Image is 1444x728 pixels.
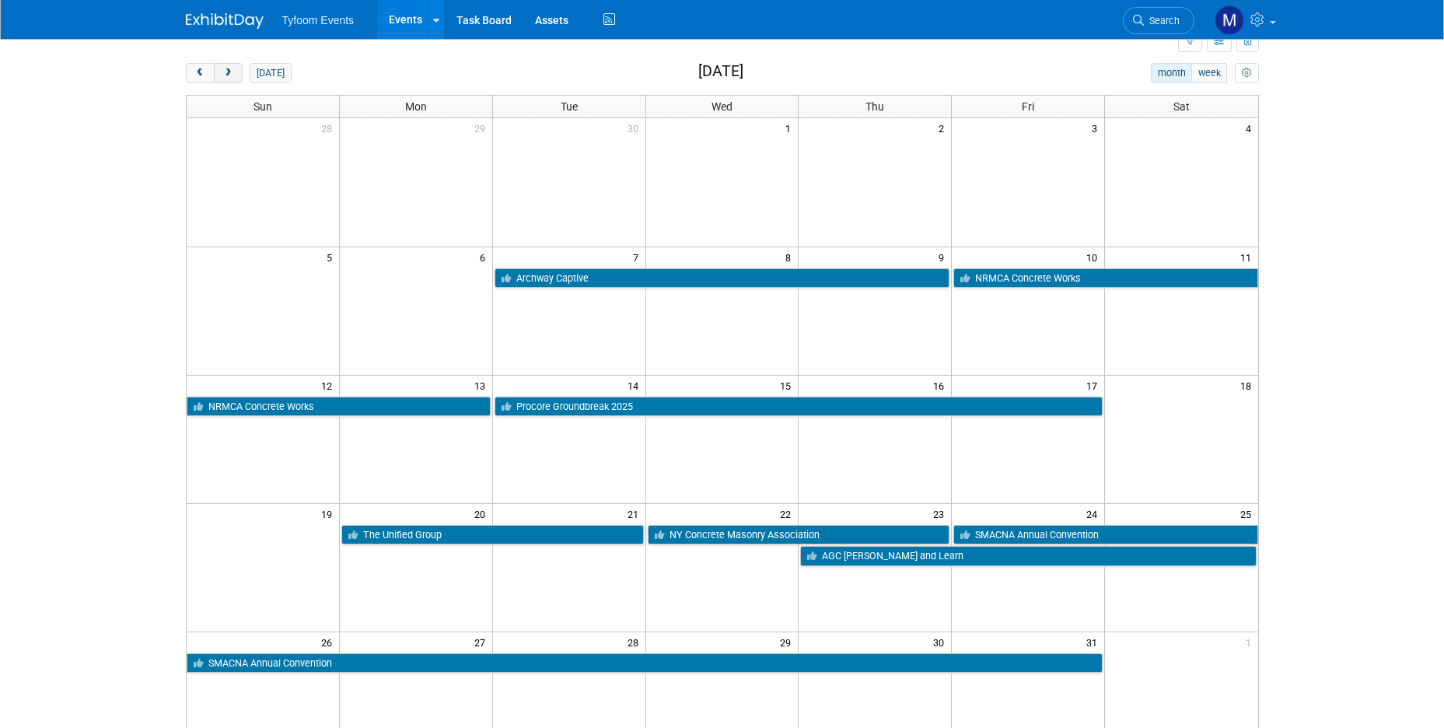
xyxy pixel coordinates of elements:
span: 10 [1085,247,1104,267]
span: 20 [473,504,492,523]
span: 15 [778,376,798,395]
button: prev [186,63,215,83]
span: Tue [561,100,578,113]
span: Sat [1173,100,1190,113]
span: 11 [1239,247,1258,267]
span: 18 [1239,376,1258,395]
button: myCustomButton [1235,63,1258,83]
img: ExhibitDay [186,13,264,29]
span: 30 [932,632,951,652]
span: 19 [320,504,339,523]
a: Archway Captive [495,268,950,289]
span: 29 [473,118,492,138]
a: The Unified Group [341,525,644,545]
a: SMACNA Annual Convention [953,525,1257,545]
span: 4 [1244,118,1258,138]
span: 17 [1085,376,1104,395]
button: next [214,63,243,83]
span: 5 [325,247,339,267]
span: 24 [1085,504,1104,523]
span: Wed [712,100,732,113]
button: month [1151,63,1192,83]
span: Fri [1022,100,1034,113]
span: 3 [1090,118,1104,138]
span: Sun [253,100,272,113]
span: 9 [937,247,951,267]
span: 21 [626,504,645,523]
span: 6 [478,247,492,267]
a: Search [1123,7,1194,34]
span: 7 [631,247,645,267]
span: Tyfoom Events [282,14,355,26]
span: 26 [320,632,339,652]
span: 14 [626,376,645,395]
img: Mark Nelson [1215,5,1244,35]
a: NRMCA Concrete Works [187,397,491,417]
span: Mon [405,100,427,113]
span: 22 [778,504,798,523]
span: Search [1144,15,1180,26]
span: 1 [1244,632,1258,652]
span: 2 [937,118,951,138]
span: 30 [626,118,645,138]
a: Procore Groundbreak 2025 [495,397,1103,417]
span: 28 [320,118,339,138]
span: 31 [1085,632,1104,652]
a: SMACNA Annual Convention [187,653,1103,674]
button: [DATE] [250,63,291,83]
span: 25 [1239,504,1258,523]
span: 12 [320,376,339,395]
a: NY Concrete Masonry Association [648,525,950,545]
span: 23 [932,504,951,523]
span: 13 [473,376,492,395]
span: 27 [473,632,492,652]
span: 1 [784,118,798,138]
button: week [1191,63,1227,83]
h2: [DATE] [698,63,743,80]
a: AGC [PERSON_NAME] and Learn [800,546,1256,566]
span: 29 [778,632,798,652]
i: Personalize Calendar [1242,68,1252,79]
span: Thu [865,100,884,113]
span: 28 [626,632,645,652]
a: NRMCA Concrete Works [953,268,1257,289]
span: 16 [932,376,951,395]
span: 8 [784,247,798,267]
